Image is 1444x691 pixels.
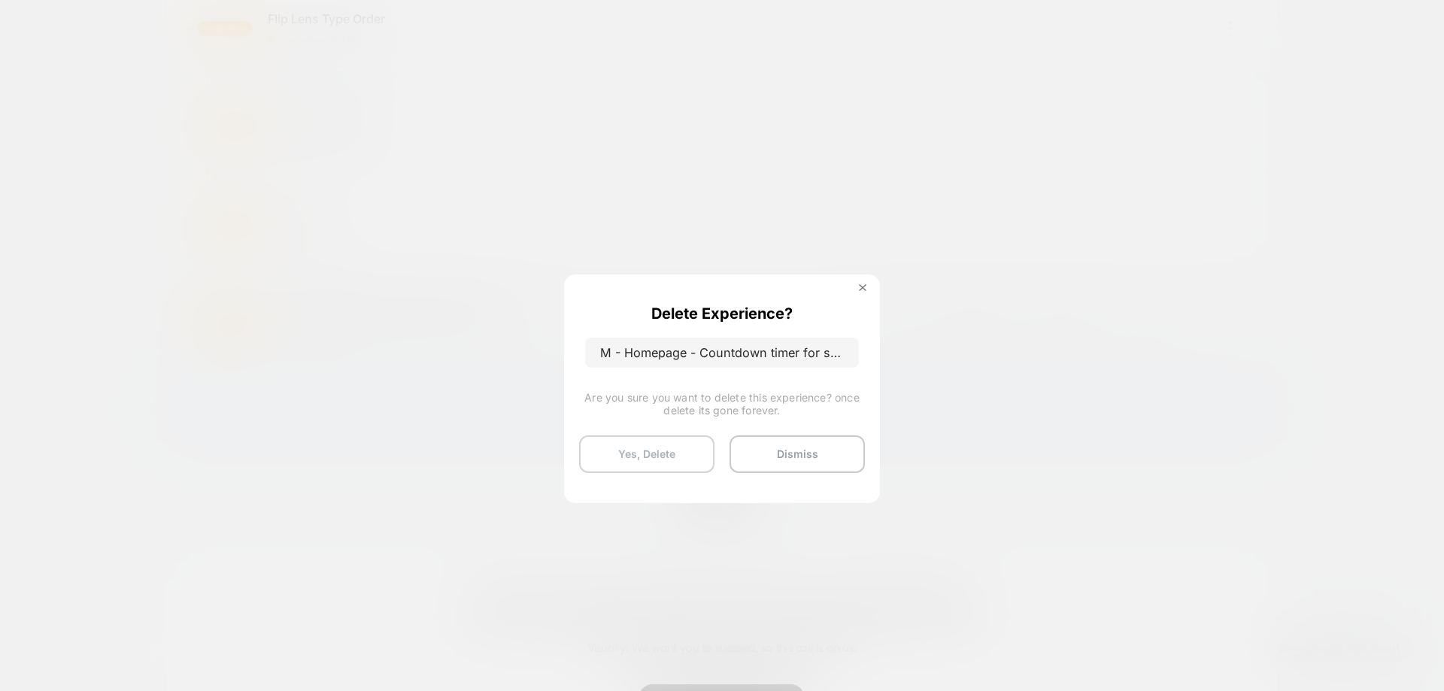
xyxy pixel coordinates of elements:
span: Are you sure you want to delete this experience? once delete its gone forever. [579,391,865,417]
button: Yes, Delete [579,435,714,473]
p: M - Homepage - Countdown timer for sale [585,338,859,368]
p: Delete Experience? [651,305,793,323]
img: close [859,284,866,292]
button: Dismiss [730,435,865,473]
